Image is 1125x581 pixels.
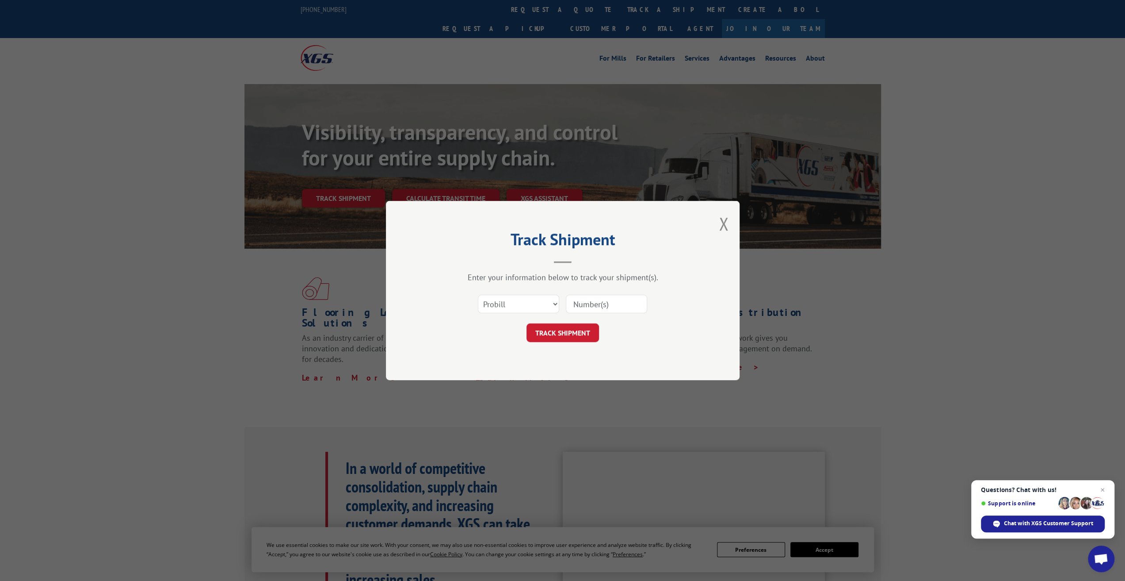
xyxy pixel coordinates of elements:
[430,233,695,250] h2: Track Shipment
[981,516,1105,532] div: Chat with XGS Customer Support
[1004,519,1093,527] span: Chat with XGS Customer Support
[566,295,647,313] input: Number(s)
[526,323,599,342] button: TRACK SHIPMENT
[981,500,1055,507] span: Support is online
[981,486,1105,493] span: Questions? Chat with us!
[430,272,695,282] div: Enter your information below to track your shipment(s).
[1097,485,1108,495] span: Close chat
[719,212,728,235] button: Close modal
[1088,546,1114,572] div: Open chat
